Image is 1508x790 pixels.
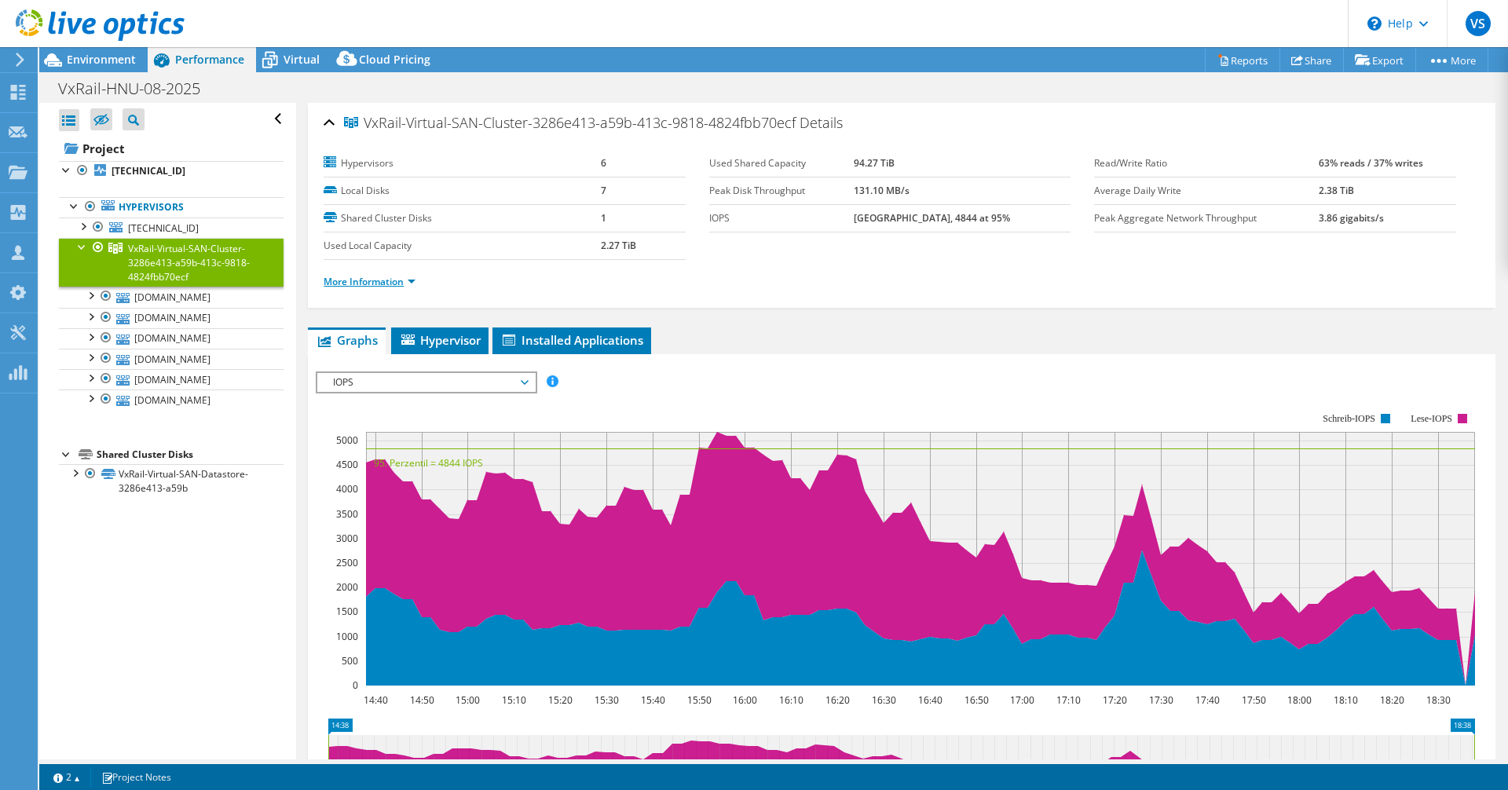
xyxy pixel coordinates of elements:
a: Reports [1205,48,1280,72]
text: 95. Perzentil = 4844 IOPS [374,456,483,470]
span: Installed Applications [500,332,643,348]
text: 5000 [336,433,358,447]
label: Shared Cluster Disks [324,210,601,226]
a: [DOMAIN_NAME] [59,287,284,307]
span: Details [800,113,843,132]
text: 16:10 [779,693,803,707]
text: 1500 [336,605,358,618]
span: [TECHNICAL_ID] [128,221,199,235]
text: 17:50 [1242,693,1266,707]
text: 18:30 [1426,693,1451,707]
a: [DOMAIN_NAME] [59,328,284,349]
label: Used Shared Capacity [709,155,854,171]
text: 15:20 [548,693,573,707]
b: 7 [601,184,606,197]
a: Project Notes [90,767,182,787]
text: 15:40 [641,693,665,707]
a: [DOMAIN_NAME] [59,349,284,369]
span: VxRail-Virtual-SAN-Cluster-3286e413-a59b-413c-9818-4824fbb70ecf [128,242,250,283]
svg: \n [1367,16,1382,31]
a: VxRail-Virtual-SAN-Datastore-3286e413-a59b [59,464,284,499]
text: 0 [353,678,358,692]
text: 16:00 [733,693,757,707]
label: Peak Disk Throughput [709,183,854,199]
b: 1 [601,211,606,225]
text: 15:50 [687,693,712,707]
text: 17:20 [1103,693,1127,707]
b: [GEOGRAPHIC_DATA], 4844 at 95% [854,211,1010,225]
text: 16:40 [918,693,942,707]
h1: VxRail-HNU-08-2025 [51,80,225,97]
label: Read/Write Ratio [1094,155,1319,171]
span: VxRail-Virtual-SAN-Cluster-3286e413-a59b-413c-9818-4824fbb70ecf [344,115,796,131]
span: Performance [175,52,244,67]
text: 15:10 [502,693,526,707]
text: 3000 [336,532,358,545]
label: Hypervisors [324,155,601,171]
label: Local Disks [324,183,601,199]
text: 14:50 [410,693,434,707]
text: 18:20 [1380,693,1404,707]
text: 4500 [336,458,358,471]
text: 17:30 [1149,693,1173,707]
b: 6 [601,156,606,170]
b: 2.27 TiB [601,239,636,252]
a: Project [59,136,284,161]
text: 17:40 [1195,693,1220,707]
b: 131.10 MB/s [854,184,910,197]
text: 3500 [336,507,358,521]
span: IOPS [325,373,527,392]
b: 3.86 gigabits/s [1319,211,1384,225]
span: VS [1466,11,1491,36]
text: 15:30 [595,693,619,707]
a: 2 [42,767,91,787]
span: Virtual [284,52,320,67]
div: Shared Cluster Disks [97,445,284,464]
text: 18:10 [1334,693,1358,707]
label: Used Local Capacity [324,238,601,254]
text: 1000 [336,630,358,643]
span: Environment [67,52,136,67]
text: 2500 [336,556,358,569]
text: 17:00 [1010,693,1034,707]
text: Schreib-IOPS [1323,413,1376,424]
label: Peak Aggregate Network Throughput [1094,210,1319,226]
a: VxRail-Virtual-SAN-Cluster-3286e413-a59b-413c-9818-4824fbb70ecf [59,238,284,287]
a: [DOMAIN_NAME] [59,390,284,410]
a: Hypervisors [59,197,284,218]
b: 2.38 TiB [1319,184,1354,197]
b: 94.27 TiB [854,156,895,170]
a: Export [1343,48,1416,72]
text: 16:20 [825,693,850,707]
text: 17:10 [1056,693,1081,707]
label: IOPS [709,210,854,226]
a: Share [1279,48,1344,72]
text: 14:40 [364,693,388,707]
span: Hypervisor [399,332,481,348]
text: 500 [342,654,358,667]
text: 16:30 [872,693,896,707]
text: 18:00 [1287,693,1312,707]
text: 16:50 [964,693,989,707]
label: Average Daily Write [1094,183,1319,199]
a: [DOMAIN_NAME] [59,369,284,390]
text: 4000 [336,482,358,496]
span: Graphs [316,332,378,348]
a: More [1415,48,1488,72]
text: 15:00 [456,693,480,707]
text: Lese-IOPS [1411,413,1453,424]
a: More Information [324,275,415,288]
span: Cloud Pricing [359,52,430,67]
text: 2000 [336,580,358,594]
a: [TECHNICAL_ID] [59,161,284,181]
a: [DOMAIN_NAME] [59,308,284,328]
b: [TECHNICAL_ID] [112,164,185,177]
b: 63% reads / 37% writes [1319,156,1423,170]
a: [TECHNICAL_ID] [59,218,284,238]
